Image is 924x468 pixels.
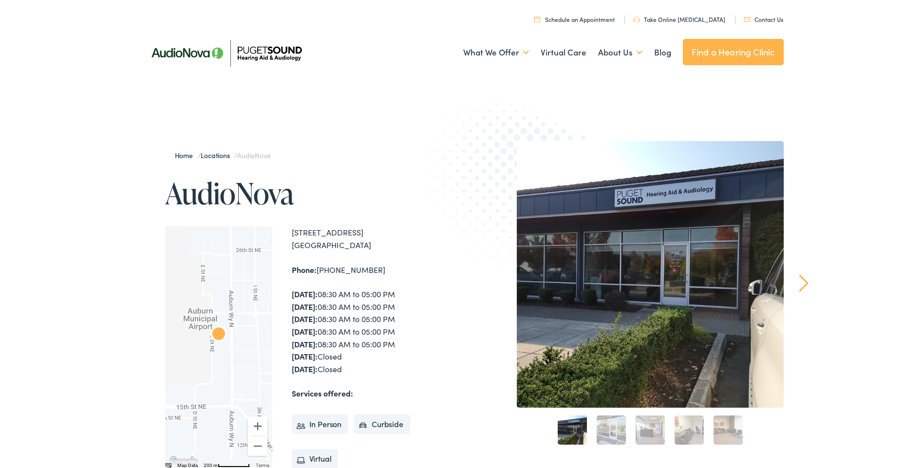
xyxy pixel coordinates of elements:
[636,415,665,445] a: 3
[237,150,270,160] span: AudioNova
[292,414,349,434] li: In Person
[175,150,271,160] span: / /
[534,15,615,23] a: Schedule an Appointment
[675,415,704,445] a: 4
[292,351,318,361] strong: [DATE]:
[654,35,671,71] a: Blog
[165,177,462,209] h1: AudioNova
[292,288,318,299] strong: [DATE]:
[534,16,540,22] img: utility icon
[248,436,267,456] button: Zoom out
[714,415,743,445] a: 5
[744,17,751,22] img: utility icon
[633,17,640,22] img: utility icon
[207,324,230,347] div: AudioNova
[168,455,200,468] img: Google
[201,461,253,468] button: Map Scale: 200 m per 62 pixels
[597,415,626,445] a: 2
[204,463,218,468] span: 200 m
[558,415,587,445] a: 1
[201,150,234,160] a: Locations
[168,455,200,468] a: Open this area in Google Maps (opens a new window)
[256,463,269,468] a: Terms (opens in new tab)
[598,35,642,71] a: About Us
[292,301,318,312] strong: [DATE]:
[292,363,318,374] strong: [DATE]:
[683,39,784,65] a: Find a Hearing Clinic
[292,388,353,398] strong: Services offered:
[633,15,725,23] a: Take Online [MEDICAL_DATA]
[248,416,267,436] button: Zoom in
[463,35,529,71] a: What We Offer
[799,274,808,292] a: Next
[292,326,318,337] strong: [DATE]:
[175,150,198,160] a: Home
[292,226,462,251] div: [STREET_ADDRESS] [GEOGRAPHIC_DATA]
[292,339,318,349] strong: [DATE]:
[541,35,586,71] a: Virtual Care
[354,414,410,434] li: Curbside
[292,313,318,324] strong: [DATE]:
[292,264,462,276] div: [PHONE_NUMBER]
[292,264,317,275] strong: Phone:
[744,15,783,23] a: Contact Us
[292,288,462,375] div: 08:30 AM to 05:00 PM 08:30 AM to 05:00 PM 08:30 AM to 05:00 PM 08:30 AM to 05:00 PM 08:30 AM to 0...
